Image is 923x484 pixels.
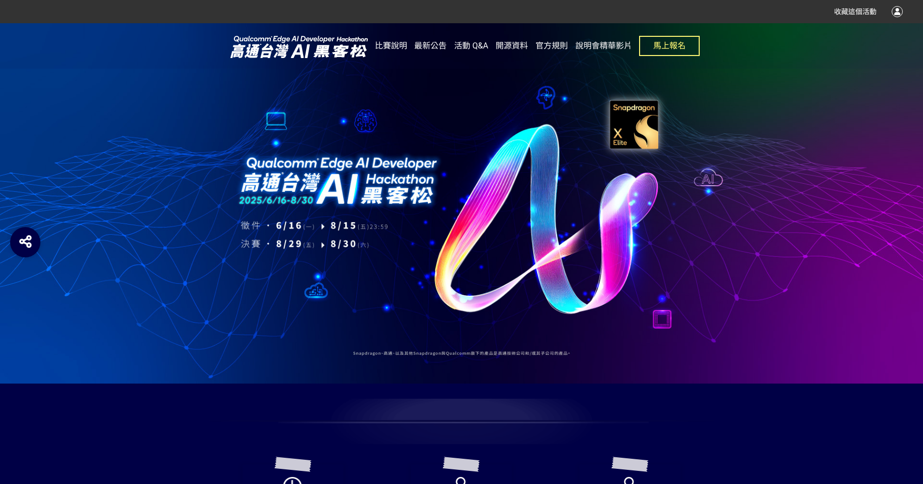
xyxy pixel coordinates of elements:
[375,23,407,69] a: 比賽說明
[575,41,632,50] span: 說明會精華影片
[653,41,686,50] span: 馬上報名
[414,41,447,50] span: 最新公告
[496,41,528,50] span: 開源資料
[575,23,632,69] a: 說明會精華影片
[834,8,877,16] span: 收藏這個活動
[414,23,447,69] a: 最新公告
[375,41,407,50] span: 比賽說明
[223,34,375,59] img: 2025高通台灣AI黑客松
[639,36,700,56] button: 馬上報名
[536,41,568,50] span: 官方規則
[496,23,528,69] a: 開源資料
[536,23,568,69] a: 官方規則
[454,23,488,69] a: 活動 Q&A
[454,41,488,50] span: 活動 Q&A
